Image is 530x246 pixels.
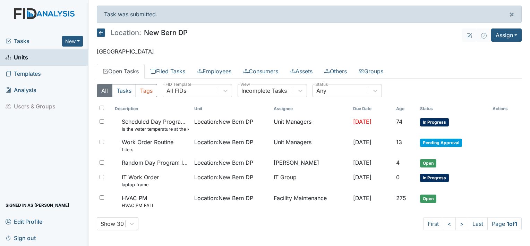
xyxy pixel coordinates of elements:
small: laptop frame [122,181,159,188]
small: Is the water temperature at the kitchen sink between 100 to 110 degrees? [122,126,189,132]
span: Scheduled Day Program Inspection Is the water temperature at the kitchen sink between 100 to 110 ... [122,117,189,132]
span: Sign out [6,232,36,243]
h5: New Bern DP [97,28,188,37]
div: Open Tasks [97,84,522,230]
small: filters [122,146,173,153]
span: Page [487,217,522,230]
a: Filed Tasks [145,64,191,79]
span: Work Order Routine filters [122,138,173,153]
button: Assign [491,28,522,42]
th: Actions [490,103,522,115]
span: Templates [6,68,41,79]
th: Toggle SortBy [191,103,271,115]
th: Toggle SortBy [112,103,191,115]
nav: task-pagination [423,217,522,230]
span: [DATE] [353,159,371,166]
span: Analysis [6,85,36,96]
span: Location : New Bern DP [194,173,253,181]
button: × [502,6,521,23]
span: In Progress [420,118,449,126]
span: Units [6,52,28,63]
span: In Progress [420,174,449,182]
th: Toggle SortBy [417,103,490,115]
span: [DATE] [353,195,371,202]
span: × [509,9,514,19]
p: [GEOGRAPHIC_DATA] [97,47,522,56]
div: Any [316,87,326,95]
span: Location: [111,29,141,36]
div: Incomplete Tasks [241,87,287,95]
td: Unit Managers [271,135,350,156]
strong: 1 of 1 [507,220,517,227]
span: Location : New Bern DP [194,158,253,167]
span: 74 [396,118,402,125]
th: Toggle SortBy [350,103,393,115]
div: Type filter [97,84,157,97]
a: > [455,217,468,230]
a: Open Tasks [97,64,145,79]
div: Show 30 [101,220,124,228]
a: Others [318,64,353,79]
span: 4 [396,159,400,166]
span: Random Day Program Inspection [122,158,189,167]
span: Location : New Bern DP [194,138,253,146]
a: Last [468,217,488,230]
span: Open [420,159,436,167]
span: 13 [396,139,402,146]
span: [DATE] [353,118,371,125]
td: Facility Maintenance [271,191,350,212]
a: Assets [284,64,318,79]
span: HVAC PM HVAC PM FALL [122,194,154,209]
div: All FIDs [166,87,186,95]
a: Groups [353,64,389,79]
th: Assignee [271,103,350,115]
input: Toggle All Rows Selected [100,106,104,110]
span: [DATE] [353,174,371,181]
button: Tags [136,84,157,97]
span: Edit Profile [6,216,42,227]
div: Task was submitted. [97,6,522,23]
a: Tasks [6,37,62,45]
button: All [97,84,112,97]
td: Unit Managers [271,115,350,135]
button: New [62,36,83,47]
td: IT Group [271,170,350,191]
span: Signed in as [PERSON_NAME] [6,200,69,211]
button: Tasks [112,84,136,97]
small: HVAC PM FALL [122,202,154,209]
span: 0 [396,174,400,181]
span: [DATE] [353,139,371,146]
span: Pending Approval [420,139,462,147]
span: Location : New Bern DP [194,117,253,126]
a: First [423,217,443,230]
a: Employees [191,64,237,79]
span: IT Work Order laptop frame [122,173,159,188]
a: < [443,217,456,230]
td: [PERSON_NAME] [271,156,350,170]
span: Open [420,195,436,203]
span: 275 [396,195,406,202]
span: Location : New Bern DP [194,194,253,202]
th: Toggle SortBy [393,103,417,115]
a: Consumers [237,64,284,79]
